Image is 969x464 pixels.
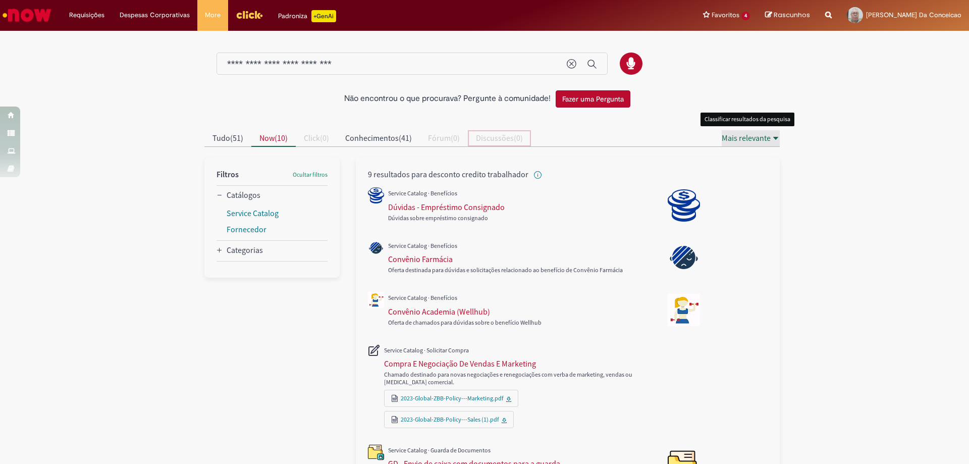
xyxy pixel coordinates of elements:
a: Rascunhos [765,11,810,20]
img: ServiceNow [1,5,53,25]
span: [PERSON_NAME] Da Conceicao [866,11,961,19]
span: Despesas Corporativas [120,10,190,20]
span: More [205,10,221,20]
button: Fazer uma Pergunta [556,90,630,108]
div: Padroniza [278,10,336,22]
span: Rascunhos [774,10,810,20]
span: 4 [741,12,750,20]
span: Favoritos [712,10,739,20]
span: Requisições [69,10,104,20]
h2: Não encontrou o que procurava? Pergunte à comunidade! [344,94,551,104]
p: +GenAi [311,10,336,22]
img: click_logo_yellow_360x200.png [236,7,263,22]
